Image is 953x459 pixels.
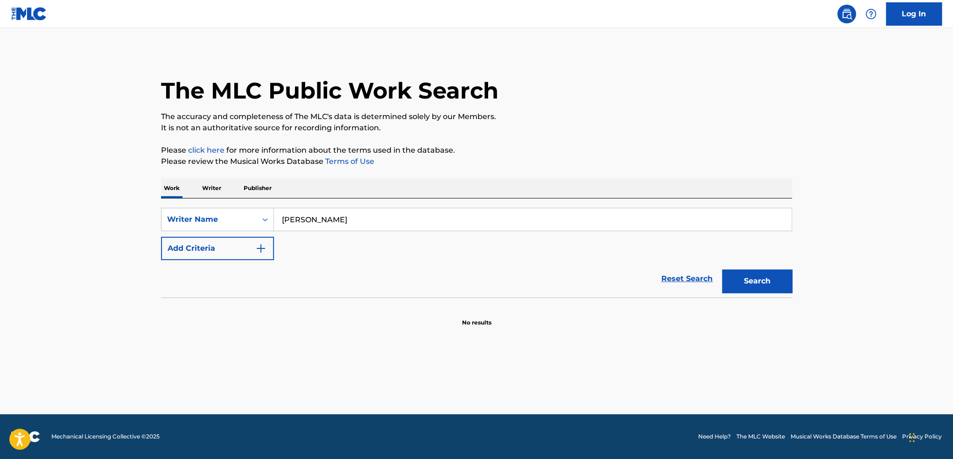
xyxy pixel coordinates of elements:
form: Search Form [161,208,792,297]
a: Terms of Use [323,157,374,166]
div: Drag [909,424,915,452]
img: help [865,8,876,20]
a: Musical Works Database Terms of Use [791,432,897,441]
p: Writer [199,178,224,198]
a: Public Search [837,5,856,23]
p: Please review the Musical Works Database [161,156,792,167]
img: MLC Logo [11,7,47,21]
a: Need Help? [698,432,731,441]
p: Publisher [241,178,274,198]
a: Log In [886,2,942,26]
button: Add Criteria [161,237,274,260]
img: search [841,8,852,20]
div: Writer Name [167,214,251,225]
h1: The MLC Public Work Search [161,77,498,105]
img: logo [11,431,40,442]
p: Work [161,178,182,198]
span: Mechanical Licensing Collective © 2025 [51,432,160,441]
img: 9d2ae6d4665cec9f34b9.svg [255,243,266,254]
a: The MLC Website [736,432,785,441]
p: The accuracy and completeness of The MLC's data is determined solely by our Members. [161,111,792,122]
a: Privacy Policy [902,432,942,441]
iframe: Chat Widget [906,414,953,459]
p: It is not an authoritative source for recording information. [161,122,792,134]
div: Help [862,5,880,23]
a: Reset Search [657,268,717,289]
p: No results [462,307,491,327]
button: Search [722,269,792,293]
a: click here [188,146,224,155]
p: Please for more information about the terms used in the database. [161,145,792,156]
